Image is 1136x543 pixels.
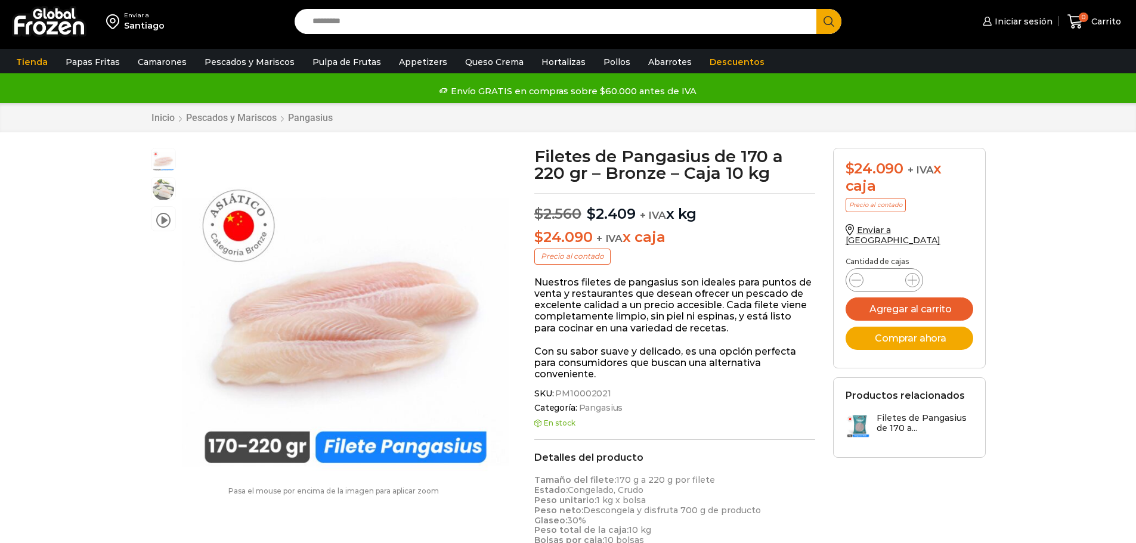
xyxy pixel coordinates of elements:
[846,160,855,177] span: $
[553,389,611,399] span: PM10002021
[534,277,815,334] p: Nuestros filetes de pangasius son ideales para puntos de venta y restaurantes que desean ofrecer ...
[124,11,165,20] div: Enviar a
[199,51,301,73] a: Pescados y Mariscos
[534,249,611,264] p: Precio al contado
[816,9,841,34] button: Search button
[534,485,568,495] strong: Estado:
[846,160,903,177] bdi: 24.090
[151,487,517,495] p: Pasa el mouse por encima de la imagen para aplicar zoom
[908,164,934,176] span: + IVA
[577,403,623,413] a: Pangasius
[534,419,815,427] p: En stock
[534,474,616,485] strong: Tamaño del filete:
[846,257,973,266] p: Cantidad de cajas
[640,209,666,221] span: + IVA
[598,51,636,73] a: Pollos
[534,515,567,526] strong: Glaseo:
[534,229,815,246] p: x caja
[393,51,453,73] a: Appetizers
[534,205,581,222] bdi: 2.560
[846,160,973,195] div: x caja
[992,15,1053,27] span: Iniciar sesión
[1088,15,1121,27] span: Carrito
[587,205,596,222] span: $
[846,198,906,212] p: Precio al contado
[877,413,973,433] h3: Filetes de Pangasius de 170 a...
[534,525,629,535] strong: Peso total de la caja:
[151,112,175,123] a: Inicio
[642,51,698,73] a: Abarrotes
[185,112,277,123] a: Pescados y Mariscos
[287,112,333,123] a: Pangasius
[151,178,175,201] span: fotos web (1080 x 1080 px) (13)
[596,232,623,244] span: + IVA
[124,20,165,32] div: Santiago
[534,193,815,223] p: x kg
[534,389,815,399] span: SKU:
[534,403,815,413] span: Categoría:
[534,205,543,222] span: $
[151,112,333,123] nav: Breadcrumb
[846,390,965,401] h2: Productos relacionados
[846,297,973,321] button: Agregar al carrito
[536,51,592,73] a: Hortalizas
[980,10,1053,33] a: Iniciar sesión
[534,148,815,181] h1: Filetes de Pangasius de 170 a 220 gr – Bronze – Caja 10 kg
[106,11,124,32] img: address-field-icon.svg
[873,272,896,288] input: Product quantity
[1064,8,1124,36] a: 0 Carrito
[846,327,973,350] button: Comprar ahora
[60,51,126,73] a: Papas Fritas
[534,495,596,505] strong: Peso unitario:
[307,51,387,73] a: Pulpa de Frutas
[151,148,175,172] span: pescados-y-mariscos-2
[534,505,583,516] strong: Peso neto:
[587,205,636,222] bdi: 2.409
[132,51,193,73] a: Camarones
[1079,13,1088,22] span: 0
[10,51,54,73] a: Tienda
[846,225,941,246] a: Enviar a [GEOGRAPHIC_DATA]
[534,346,815,380] p: Con su sabor suave y delicado, es una opción perfecta para consumidores que buscan una alternativ...
[534,452,815,463] h2: Detalles del producto
[704,51,770,73] a: Descuentos
[534,228,592,246] bdi: 24.090
[846,413,973,439] a: Filetes de Pangasius de 170 a...
[459,51,530,73] a: Queso Crema
[534,228,543,246] span: $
